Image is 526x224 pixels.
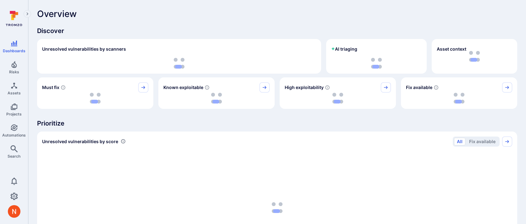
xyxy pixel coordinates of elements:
span: Overview [37,9,77,19]
button: Expand navigation menu [24,10,31,18]
img: Loading... [211,93,222,104]
h2: Unresolved vulnerabilities by scanners [42,46,126,52]
div: loading spinner [42,92,148,104]
span: Projects [6,112,22,116]
div: Neeren Patki [8,205,20,218]
div: loading spinner [163,92,270,104]
img: Loading... [90,93,101,104]
div: Fix available [401,77,517,109]
div: Known exploitable [158,77,275,109]
img: Loading... [371,58,382,69]
span: Search [8,154,20,159]
svg: EPSS score ≥ 0.7 [325,85,330,90]
span: Assets [8,91,21,95]
span: Asset context [437,46,466,52]
span: Discover [37,26,517,35]
div: Number of vulnerabilities in status 'Open' 'Triaged' and 'In process' grouped by score [121,138,126,145]
svg: Confirmed exploitable by KEV [205,85,210,90]
span: Must fix [42,84,59,91]
span: Prioritize [37,119,517,128]
div: loading spinner [406,92,512,104]
div: Must fix [37,77,153,109]
img: Loading... [174,58,184,69]
div: loading spinner [285,92,391,104]
span: High exploitability [285,84,324,91]
svg: Vulnerabilities with fix available [434,85,439,90]
span: Unresolved vulnerabilities by score [42,138,118,145]
button: All [454,138,465,145]
svg: Risk score >=40 , missed SLA [61,85,66,90]
span: Risks [9,70,19,74]
i: Expand navigation menu [25,11,30,17]
div: loading spinner [331,58,422,69]
span: Fix available [406,84,432,91]
span: Known exploitable [163,84,203,91]
img: ACg8ocIprwjrgDQnDsNSk9Ghn5p5-B8DpAKWoJ5Gi9syOE4K59tr4Q=s96-c [8,205,20,218]
span: Automations [2,133,26,137]
img: Loading... [272,202,282,213]
h2: AI triaging [331,46,357,52]
img: Loading... [332,93,343,104]
img: Loading... [454,93,464,104]
div: loading spinner [42,58,316,69]
div: High exploitability [280,77,396,109]
span: Dashboards [3,48,25,53]
button: Fix available [466,138,498,145]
